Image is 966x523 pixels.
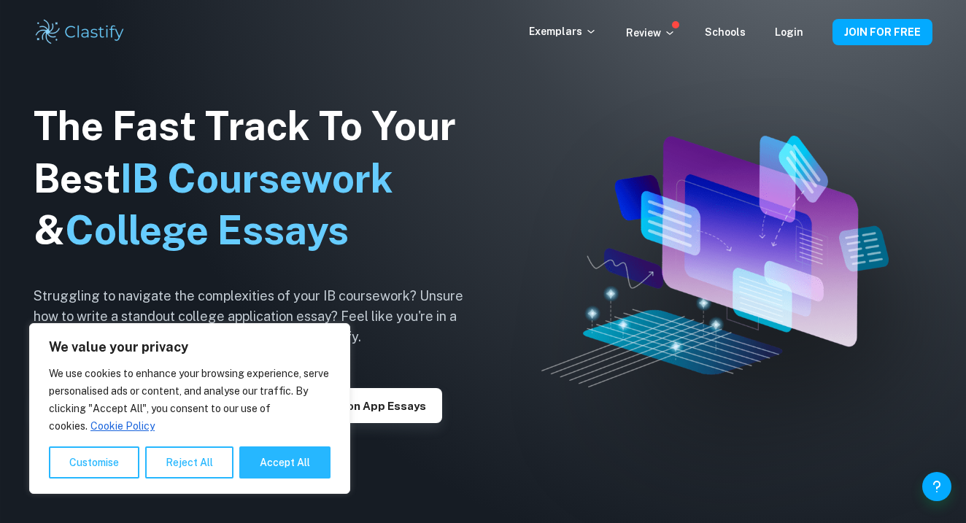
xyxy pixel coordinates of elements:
[775,26,803,38] a: Login
[65,207,349,253] span: College Essays
[49,365,331,435] p: We use cookies to enhance your browsing experience, serve personalised ads or content, and analys...
[626,25,676,41] p: Review
[34,100,486,257] h1: The Fast Track To Your Best &
[239,446,331,479] button: Accept All
[49,338,331,356] p: We value your privacy
[49,446,139,479] button: Customise
[34,18,126,47] img: Clastify logo
[29,323,350,494] div: We value your privacy
[120,155,393,201] span: IB Coursework
[832,19,932,45] button: JOIN FOR FREE
[529,23,597,39] p: Exemplars
[145,446,233,479] button: Reject All
[541,136,889,387] img: Clastify hero
[34,286,486,347] h6: Struggling to navigate the complexities of your IB coursework? Unsure how to write a standout col...
[90,419,155,433] a: Cookie Policy
[705,26,746,38] a: Schools
[922,472,951,501] button: Help and Feedback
